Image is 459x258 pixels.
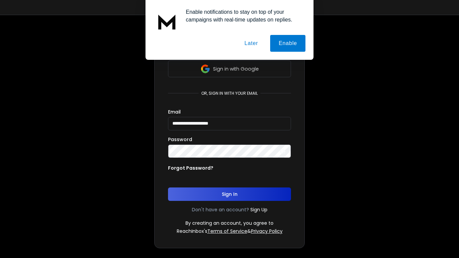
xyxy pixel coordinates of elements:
[177,228,283,234] p: ReachInbox's &
[192,206,249,213] p: Don't have an account?
[270,35,305,52] button: Enable
[168,165,213,171] p: Forgot Password?
[168,137,192,142] label: Password
[168,110,181,114] label: Email
[180,8,305,24] div: Enable notifications to stay on top of your campaigns with real-time updates on replies.
[213,66,259,72] p: Sign in with Google
[250,206,267,213] a: Sign Up
[154,8,180,35] img: notification icon
[236,35,266,52] button: Later
[207,228,247,234] a: Terms of Service
[199,91,260,96] p: or, sign in with your email
[251,228,283,234] a: Privacy Policy
[185,220,274,226] p: By creating an account, you agree to
[168,60,291,77] button: Sign in with Google
[168,187,291,201] button: Sign In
